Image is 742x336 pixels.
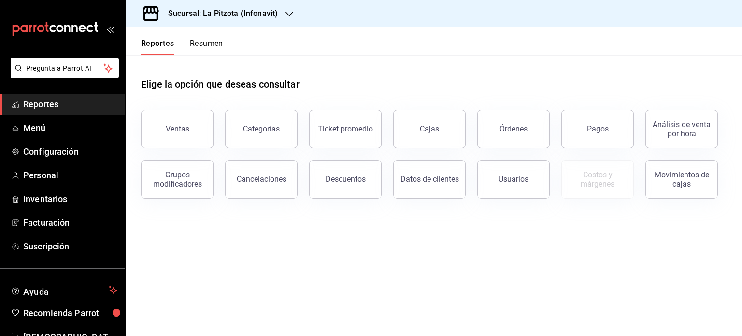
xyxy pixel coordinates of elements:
button: Órdenes [477,110,550,148]
span: Menú [23,121,117,134]
div: navigation tabs [141,39,223,55]
span: Personal [23,169,117,182]
div: Usuarios [499,175,528,184]
button: Movimientos de cajas [645,160,718,199]
div: Movimientos de cajas [652,170,712,189]
span: Inventarios [23,192,117,205]
button: Reportes [141,39,174,55]
button: Pregunta a Parrot AI [11,58,119,78]
button: Descuentos [309,160,382,199]
span: Pregunta a Parrot AI [26,63,104,73]
span: Ayuda [23,284,105,296]
div: Cancelaciones [237,175,286,184]
span: Reportes [23,98,117,111]
div: Ticket promedio [318,124,373,133]
span: Recomienda Parrot [23,307,117,320]
span: Suscripción [23,240,117,253]
button: Resumen [190,39,223,55]
div: Cajas [420,123,440,135]
button: Categorías [225,110,298,148]
div: Órdenes [499,124,528,133]
button: Pagos [561,110,634,148]
button: Ticket promedio [309,110,382,148]
button: Contrata inventarios para ver este reporte [561,160,634,199]
button: Usuarios [477,160,550,199]
div: Ventas [166,124,189,133]
div: Costos y márgenes [568,170,628,189]
a: Cajas [393,110,466,148]
div: Análisis de venta por hora [652,120,712,138]
div: Categorías [243,124,280,133]
button: Análisis de venta por hora [645,110,718,148]
div: Descuentos [326,175,366,184]
button: open_drawer_menu [106,25,114,33]
div: Datos de clientes [400,175,459,184]
div: Pagos [587,124,609,133]
button: Cancelaciones [225,160,298,199]
button: Ventas [141,110,214,148]
h3: Sucursal: La Pitzota (Infonavit) [160,8,278,19]
h1: Elige la opción que deseas consultar [141,77,300,91]
button: Datos de clientes [393,160,466,199]
div: Grupos modificadores [147,170,207,189]
button: Grupos modificadores [141,160,214,199]
a: Pregunta a Parrot AI [7,70,119,80]
span: Configuración [23,145,117,158]
span: Facturación [23,216,117,229]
